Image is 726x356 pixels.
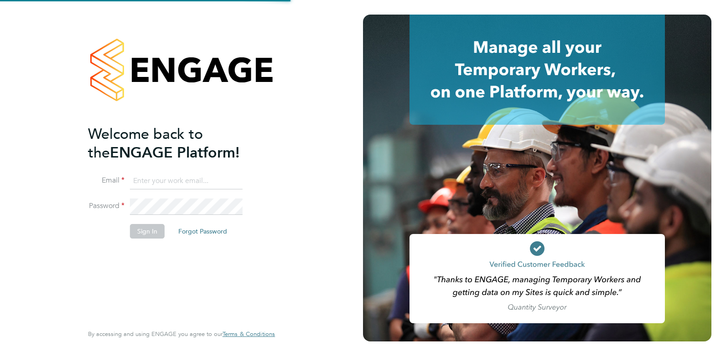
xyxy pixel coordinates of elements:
span: Welcome back to the [88,125,203,162]
span: Terms & Conditions [223,330,275,338]
button: Forgot Password [171,224,234,239]
label: Password [88,201,124,211]
a: Terms & Conditions [223,331,275,338]
input: Enter your work email... [130,173,243,189]
h2: ENGAGE Platform! [88,125,266,162]
span: By accessing and using ENGAGE you agree to our [88,330,275,338]
label: Email [88,176,124,185]
button: Sign In [130,224,165,239]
